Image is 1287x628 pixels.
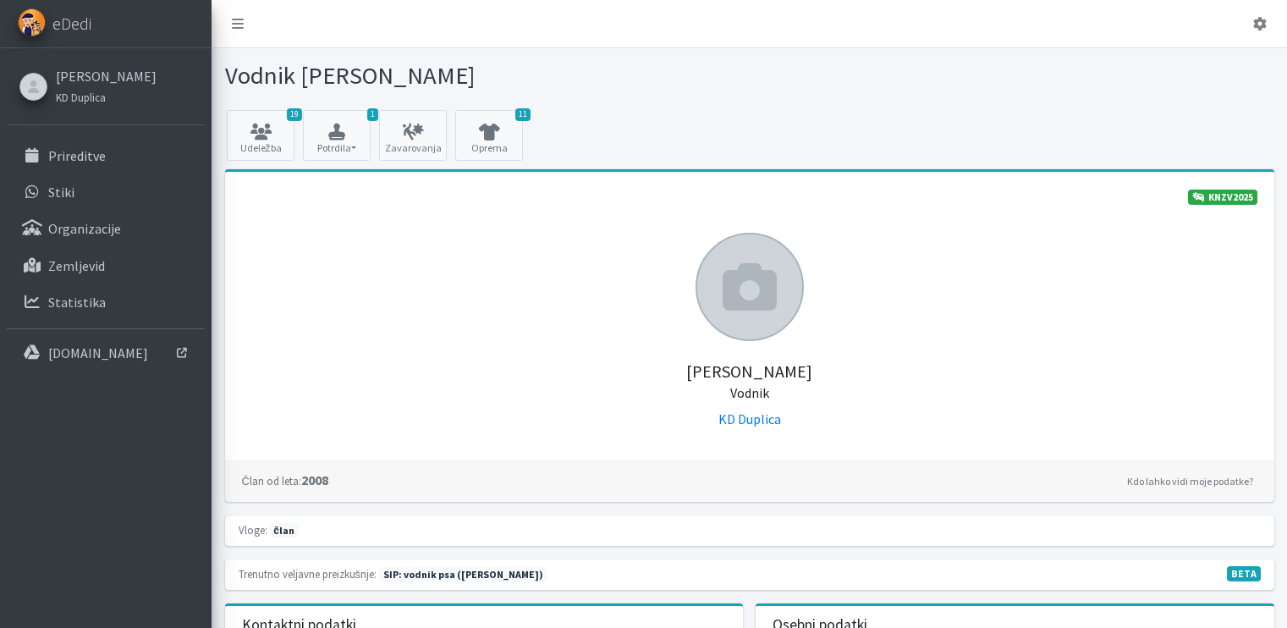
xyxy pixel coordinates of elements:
span: V fazi razvoja [1227,566,1261,581]
p: Statistika [48,294,106,311]
span: 19 [287,108,302,121]
small: Trenutno veljavne preizkušnje: [239,567,377,581]
a: [DOMAIN_NAME] [7,336,205,370]
span: član [270,523,299,538]
span: eDedi [52,11,91,36]
strong: 2008 [242,471,328,488]
a: Statistika [7,285,205,319]
p: Organizacije [48,220,121,237]
a: Stiki [7,175,205,209]
img: eDedi [18,8,46,36]
a: Zemljevid [7,249,205,283]
p: [DOMAIN_NAME] [48,344,148,361]
small: Vodnik [730,384,769,401]
p: Stiki [48,184,74,201]
h1: Vodnik [PERSON_NAME] [225,61,744,91]
a: Prireditve [7,139,205,173]
a: KD Duplica [718,410,781,427]
button: 1 Potrdila [303,110,371,161]
span: 11 [515,108,531,121]
span: 1 [367,108,378,121]
p: Prireditve [48,147,106,164]
p: Zemljevid [48,257,105,274]
a: KNZV2025 [1188,190,1257,205]
small: Vloge: [239,523,267,537]
a: Organizacije [7,212,205,245]
a: Kdo lahko vidi moje podatke? [1123,471,1257,492]
small: Član od leta: [242,474,301,488]
span: Naslednja preizkušnja: pomlad 2026 [379,567,547,582]
a: [PERSON_NAME] [56,66,157,86]
a: KD Duplica [56,86,157,107]
h5: [PERSON_NAME] [242,341,1257,402]
a: 19 Udeležba [227,110,294,161]
small: KD Duplica [56,91,106,104]
a: Zavarovanja [379,110,447,161]
a: 11 Oprema [455,110,523,161]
